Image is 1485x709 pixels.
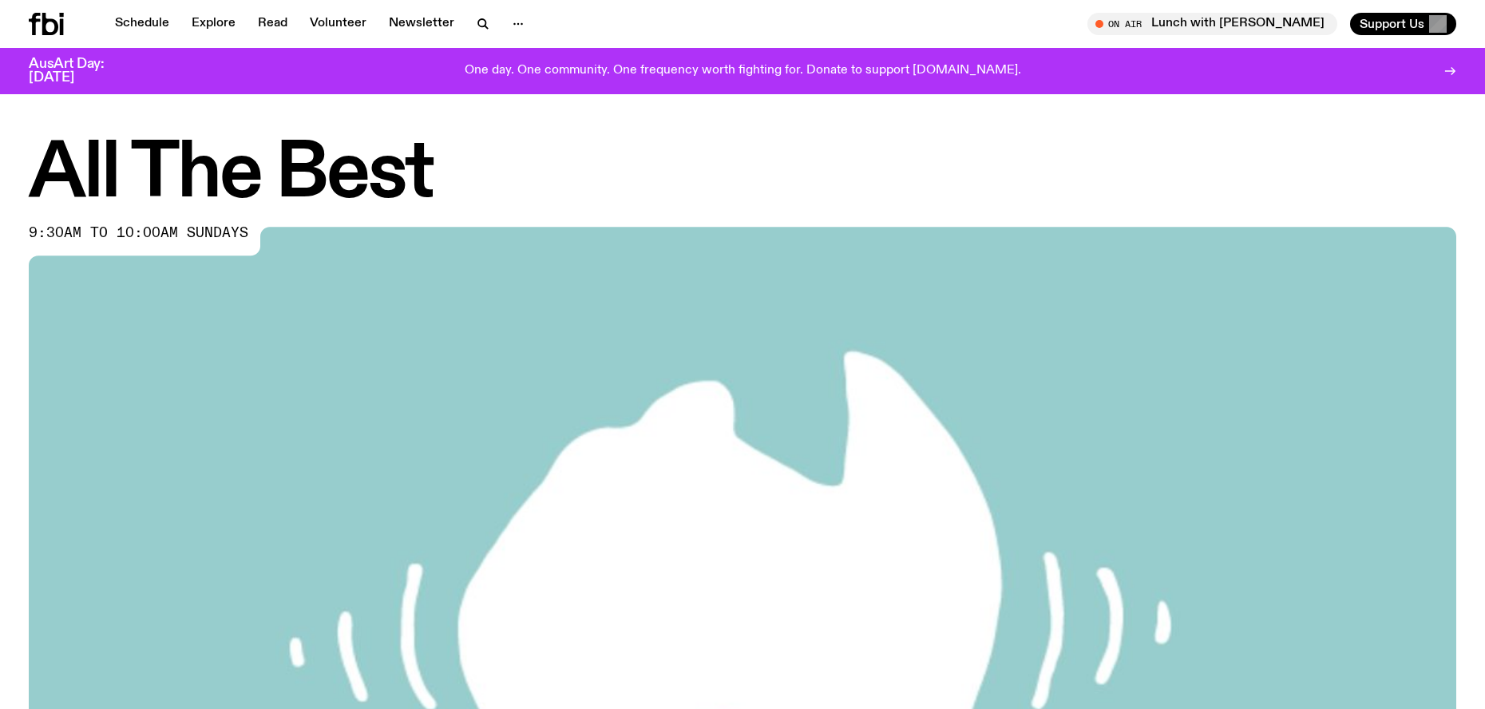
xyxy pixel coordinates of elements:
a: Newsletter [379,13,464,35]
a: Volunteer [300,13,376,35]
p: One day. One community. One frequency worth fighting for. Donate to support [DOMAIN_NAME]. [465,64,1021,78]
a: Explore [182,13,245,35]
a: Read [248,13,297,35]
a: Schedule [105,13,179,35]
button: On AirLunch with [PERSON_NAME] [1087,13,1337,35]
span: Support Us [1360,17,1424,31]
button: Support Us [1350,13,1456,35]
h1: All The Best [29,139,1456,211]
span: 9:30am to 10:00am sundays [29,227,248,240]
h3: AusArt Day: [DATE] [29,57,131,85]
